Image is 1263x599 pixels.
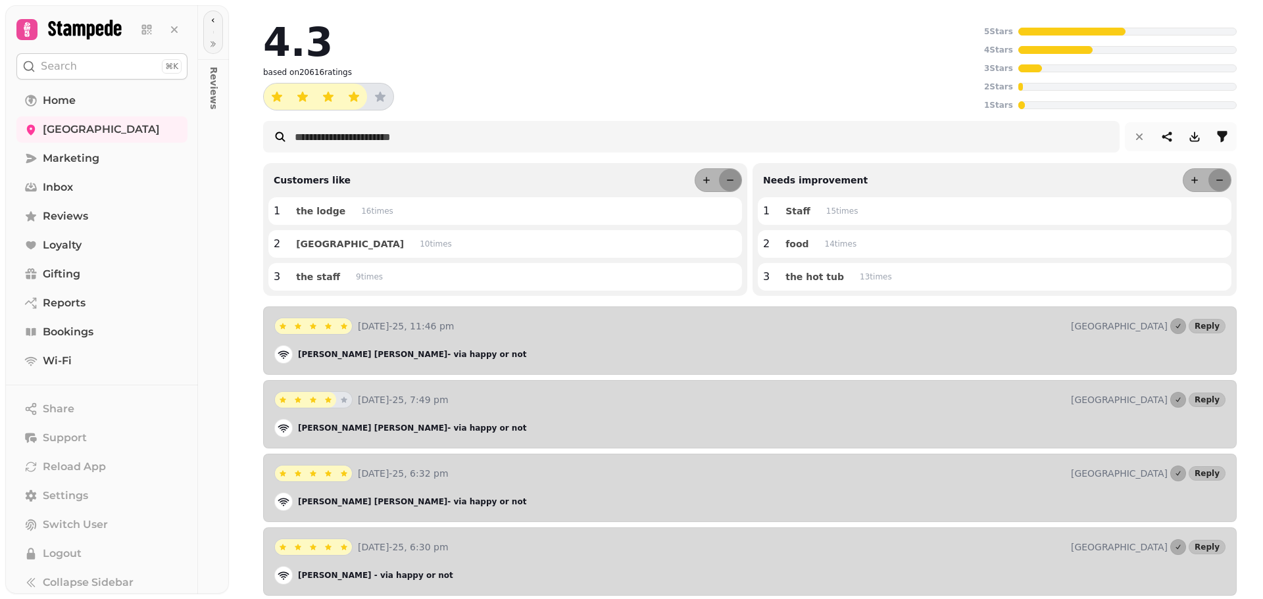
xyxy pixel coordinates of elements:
[264,84,290,110] button: star
[43,93,76,108] span: Home
[1071,540,1168,554] p: [GEOGRAPHIC_DATA]
[41,59,77,74] p: Search
[763,269,770,285] p: 3
[298,349,526,360] p: [PERSON_NAME] [PERSON_NAME] - via happy or not
[43,575,134,590] span: Collapse Sidebar
[16,540,187,567] button: Logout
[1195,322,1220,330] span: Reply
[320,539,336,555] button: star
[1170,466,1186,481] button: Marked as done
[1189,393,1226,407] button: Reply
[785,239,808,249] span: food
[16,261,187,287] a: Gifting
[1071,467,1168,480] p: [GEOGRAPHIC_DATA]
[358,320,1066,333] p: [DATE]-25, 11:46 pm
[43,266,80,282] span: Gifting
[43,237,82,253] span: Loyalty
[43,517,108,533] span: Switch User
[16,174,187,201] a: Inbox
[1189,319,1226,333] button: Reply
[275,318,291,334] button: star
[356,272,383,282] p: 9 time s
[43,353,72,369] span: Wi-Fi
[1195,543,1220,551] span: Reply
[16,290,187,316] a: Reports
[361,206,393,216] p: 16 time s
[43,324,93,340] span: Bookings
[336,466,352,481] button: star
[758,174,868,187] p: Needs improvement
[274,269,280,285] p: 3
[16,232,187,258] a: Loyalty
[320,392,336,408] button: star
[298,570,453,581] p: [PERSON_NAME] - via happy or not
[315,84,341,110] button: star
[358,540,1066,554] p: [DATE]-25, 6:30 pm
[290,466,306,481] button: star
[16,454,187,480] button: Reload App
[43,459,106,475] span: Reload App
[1189,466,1226,481] button: Reply
[320,318,336,334] button: star
[263,22,333,62] h2: 4.3
[16,116,187,143] a: [GEOGRAPHIC_DATA]
[367,84,393,110] button: star
[336,539,352,555] button: star
[775,268,854,285] button: the hot tub
[162,59,182,74] div: ⌘K
[763,236,770,252] p: 2
[16,87,187,114] a: Home
[275,466,291,481] button: star
[1170,318,1186,334] button: Marked as done
[775,235,819,252] button: food
[1170,539,1186,555] button: Marked as done
[1195,396,1220,404] span: Reply
[358,393,1066,406] p: [DATE]-25, 7:49 pm
[16,53,187,80] button: Search⌘K
[275,392,291,408] button: star
[290,318,306,334] button: star
[16,512,187,538] button: Switch User
[263,67,352,78] p: based on 20616 ratings
[1126,124,1152,150] button: reset filters
[274,236,280,252] p: 2
[305,318,321,334] button: star
[16,396,187,422] button: Share
[825,239,857,249] p: 14 time s
[984,45,1013,55] p: 4 Stars
[296,206,345,216] span: the lodge
[202,57,226,87] p: Reviews
[16,203,187,229] a: Reviews
[1071,320,1168,333] p: [GEOGRAPHIC_DATA]
[305,392,321,408] button: star
[1183,169,1206,191] button: more
[16,348,187,374] a: Wi-Fi
[1181,124,1208,150] button: download
[695,169,718,191] button: more
[305,539,321,555] button: star
[860,272,892,282] p: 13 time s
[16,425,187,451] button: Support
[43,208,88,224] span: Reviews
[775,203,821,220] button: Staff
[285,268,351,285] button: the staff
[16,319,187,345] a: Bookings
[268,174,351,187] p: Customers like
[43,430,87,446] span: Support
[289,84,316,110] button: star
[1189,540,1226,554] button: Reply
[43,546,82,562] span: Logout
[43,122,160,137] span: [GEOGRAPHIC_DATA]
[1208,169,1231,191] button: less
[984,100,1013,110] p: 1 Stars
[358,467,1066,480] p: [DATE]-25, 6:32 pm
[296,239,404,249] span: [GEOGRAPHIC_DATA]
[43,295,86,311] span: Reports
[826,206,858,216] p: 15 time s
[1071,393,1168,406] p: [GEOGRAPHIC_DATA]
[420,239,452,249] p: 10 time s
[16,569,187,596] button: Collapse Sidebar
[296,272,340,281] span: the staff
[274,203,280,219] p: 1
[1170,392,1186,408] button: Marked as done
